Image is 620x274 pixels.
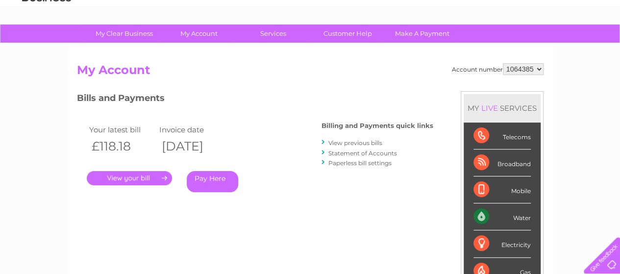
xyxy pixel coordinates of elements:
a: My Account [158,25,239,43]
a: My Clear Business [84,25,165,43]
h3: Bills and Payments [77,91,433,108]
th: [DATE] [157,136,227,156]
div: Account number [452,63,544,75]
div: MY SERVICES [464,94,541,122]
img: logo.png [22,25,72,55]
a: Contact [555,42,579,49]
div: Mobile [473,176,531,203]
a: Statement of Accounts [328,149,397,157]
a: Make A Payment [382,25,463,43]
div: Broadband [473,149,531,176]
a: Pay Here [187,171,238,192]
th: £118.18 [87,136,157,156]
a: Log out [588,42,611,49]
a: Energy [472,42,494,49]
a: Customer Help [307,25,388,43]
div: Telecoms [473,123,531,149]
a: . [87,171,172,185]
div: Water [473,203,531,230]
a: 0333 014 3131 [435,5,503,17]
a: Paperless bill settings [328,159,392,167]
h2: My Account [77,63,544,82]
div: Electricity [473,230,531,257]
a: View previous bills [328,139,382,147]
h4: Billing and Payments quick links [322,122,433,129]
td: Invoice date [157,123,227,136]
td: Your latest bill [87,123,157,136]
a: Water [447,42,466,49]
div: LIVE [479,103,500,113]
div: Clear Business is a trading name of Verastar Limited (registered in [GEOGRAPHIC_DATA] No. 3667643... [79,5,542,48]
a: Telecoms [499,42,529,49]
a: Services [233,25,314,43]
a: Blog [535,42,549,49]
